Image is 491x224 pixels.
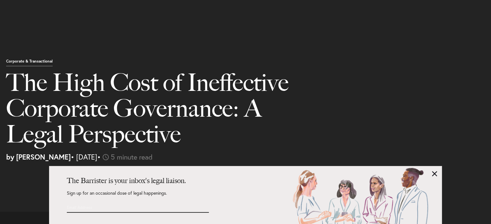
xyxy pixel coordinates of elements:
p: Corporate & Transactional [6,59,53,66]
strong: The Barrister is your inbox's legal liaison. [67,176,186,185]
h1: The High Cost of Ineffective Corporate Governance: A Legal Perspective [6,70,314,153]
input: Email Address [67,202,173,213]
span: • [97,152,101,161]
img: icon-time-light.svg [103,154,109,160]
strong: by [PERSON_NAME] [6,152,71,161]
span: 5 minute read [111,152,153,161]
p: • [DATE] [6,153,446,161]
p: Sign up for an occasional dose of legal happenings. [67,191,209,202]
